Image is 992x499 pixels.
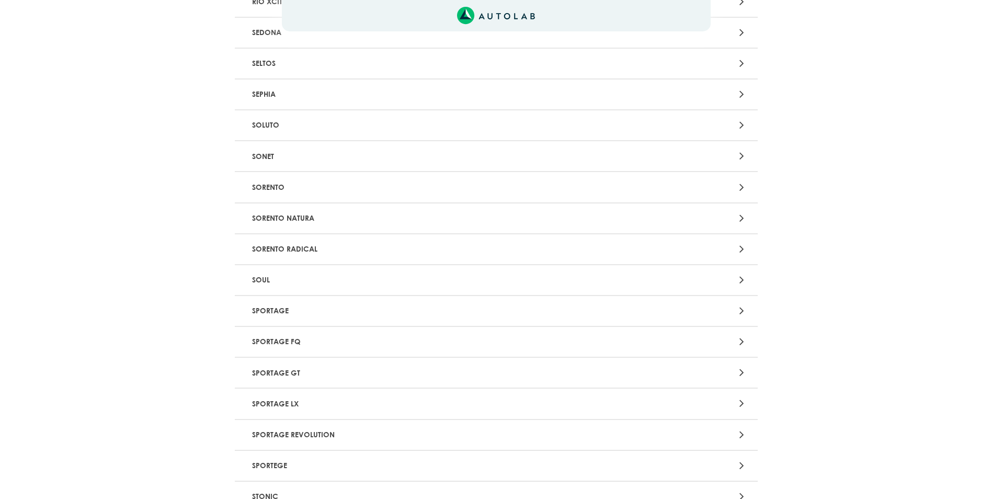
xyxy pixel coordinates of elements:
[248,456,574,475] p: SPORTEGE
[248,116,574,135] p: SOLUTO
[248,54,574,73] p: SELTOS
[248,146,574,166] p: SONET
[248,209,574,228] p: SORENTO NATURA
[248,85,574,104] p: SEPHIA
[248,425,574,445] p: SPORTAGE REVOLUTION
[248,394,574,413] p: SPORTAGE LX
[248,177,574,197] p: SORENTO
[248,363,574,382] p: SPORTAGE GT
[248,270,574,290] p: SOUL
[457,10,535,20] a: Link al sitio de autolab
[248,240,574,259] p: SORENTO RADICAL
[248,23,574,42] p: SEDONA
[248,301,574,321] p: SPORTAGE
[248,332,574,351] p: SPORTAGE FQ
